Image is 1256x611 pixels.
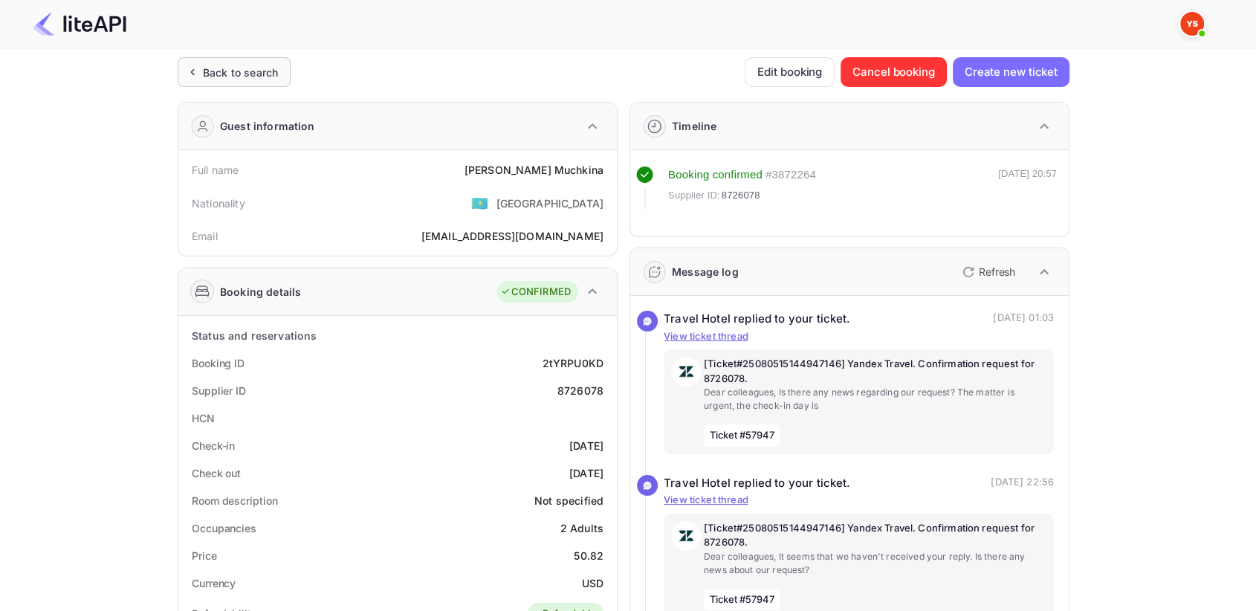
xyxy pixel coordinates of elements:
div: Booking confirmed [668,167,763,184]
div: Email [192,228,218,244]
div: Timeline [672,118,716,134]
p: View ticket thread [664,329,1054,344]
span: United States [471,190,488,216]
div: # 3872264 [765,167,816,184]
div: USD [582,575,603,591]
span: Ticket #57947 [704,589,780,611]
div: Booking ID [192,355,245,371]
div: Booking details [220,284,301,300]
div: [GEOGRAPHIC_DATA] [496,195,603,211]
p: [DATE] 22:56 [991,475,1054,492]
div: HCN [192,410,215,426]
div: Travel Hotel replied to your ticket. [664,311,850,328]
div: Check-in [192,438,235,453]
div: Currency [192,575,236,591]
button: Edit booking [745,57,835,87]
p: Dear colleagues, It seems that we haven't received your reply. Is there any news about our request? [704,550,1046,577]
div: 50.82 [574,548,603,563]
div: [EMAIL_ADDRESS][DOMAIN_NAME] [421,228,603,244]
div: 8726078 [557,383,603,398]
img: AwvSTEc2VUhQAAAAAElFTkSuQmCC [671,357,701,387]
div: 2 Adults [560,520,603,536]
div: Occupancies [192,520,256,536]
div: Guest information [220,118,315,134]
span: Ticket #57947 [704,424,780,447]
div: [DATE] [569,438,603,453]
span: Supplier ID: [668,188,720,203]
div: 2tYRPU0KD [543,355,603,371]
p: [Ticket#25080515144947146] Yandex Travel. Confirmation request for 8726078. [704,521,1046,550]
div: Full name [192,162,239,178]
div: [DATE] [569,465,603,481]
p: [DATE] 01:03 [993,311,1054,328]
button: Create new ticket [953,57,1069,87]
div: Travel Hotel replied to your ticket. [664,475,850,492]
p: [Ticket#25080515144947146] Yandex Travel. Confirmation request for 8726078. [704,357,1046,386]
div: Room description [192,493,277,508]
div: [DATE] 20:57 [998,167,1057,210]
div: Nationality [192,195,245,211]
span: 8726078 [722,188,760,203]
div: Status and reservations [192,328,317,343]
div: Check out [192,465,241,481]
button: Refresh [954,260,1021,284]
div: Not specified [534,493,603,508]
div: Message log [672,264,739,279]
div: CONFIRMED [500,285,571,300]
div: Back to search [203,65,278,80]
div: [PERSON_NAME] Muchkina [464,162,603,178]
img: Yandex Support [1180,12,1204,36]
img: AwvSTEc2VUhQAAAAAElFTkSuQmCC [671,521,701,551]
img: LiteAPI Logo [33,12,126,36]
div: Price [192,548,217,563]
p: View ticket thread [664,493,1054,508]
button: Cancel booking [841,57,947,87]
p: Refresh [979,264,1015,279]
div: Supplier ID [192,383,246,398]
p: Dear colleagues, Is there any news regarding our request? The matter is urgent, the check-in day is [704,386,1046,413]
